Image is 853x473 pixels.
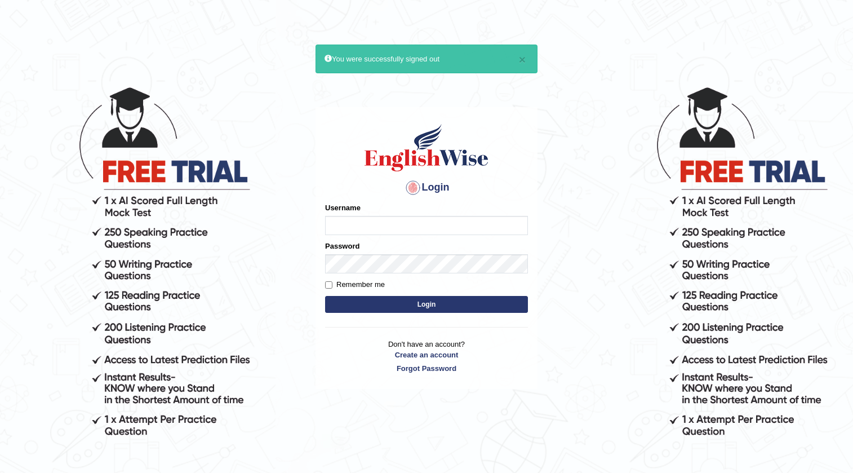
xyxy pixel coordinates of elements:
label: Password [325,241,359,251]
p: Don't have an account? [325,339,528,374]
h4: Login [325,179,528,197]
input: Remember me [325,281,332,289]
a: Forgot Password [325,363,528,374]
button: × [519,54,526,65]
button: Login [325,296,528,313]
label: Username [325,202,361,213]
img: Logo of English Wise sign in for intelligent practice with AI [362,122,491,173]
a: Create an account [325,350,528,360]
label: Remember me [325,279,385,290]
div: You were successfully signed out [316,45,537,73]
